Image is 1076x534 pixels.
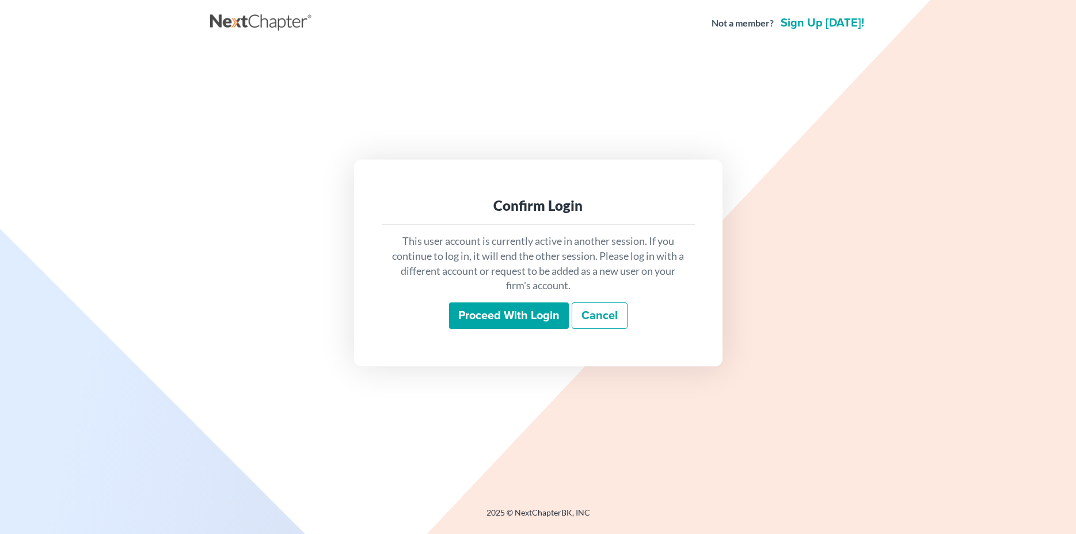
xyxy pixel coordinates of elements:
div: Confirm Login [391,196,686,215]
input: Proceed with login [449,302,569,329]
p: This user account is currently active in another session. If you continue to log in, it will end ... [391,234,686,293]
div: 2025 © NextChapterBK, INC [210,507,866,528]
strong: Not a member? [712,17,774,30]
a: Cancel [572,302,628,329]
a: Sign up [DATE]! [778,17,866,29]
